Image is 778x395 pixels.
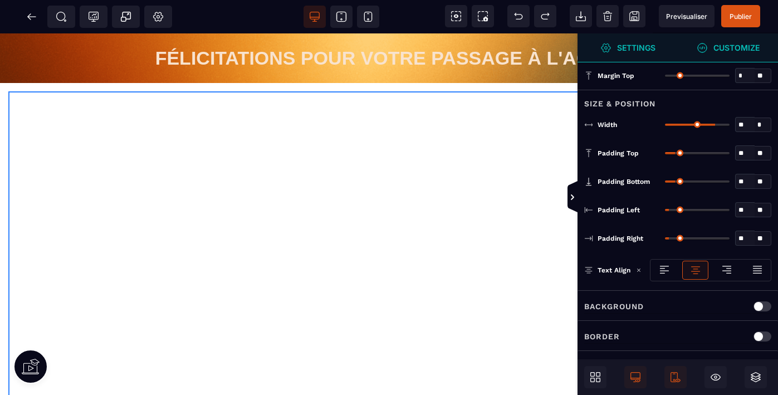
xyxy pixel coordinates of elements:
[659,5,715,27] span: Preview
[624,366,647,388] span: Desktop Only
[598,149,639,158] span: Padding Top
[678,33,778,62] span: Open Style Manager
[636,267,642,273] img: loading
[578,33,678,62] span: Settings
[17,111,500,362] div: Video de bienvenue
[472,5,494,27] span: Screenshot
[598,120,617,129] span: Width
[598,71,634,80] span: Margin Top
[704,366,727,388] span: Hide/Show Block
[745,366,767,388] span: Open Layers
[584,300,644,313] p: Background
[666,12,707,21] span: Previsualiser
[664,366,687,388] span: Mobile Only
[598,206,640,214] span: Padding Left
[584,366,606,388] span: Open Blocks
[730,12,752,21] span: Publier
[139,8,663,41] h1: FÉLICITATIONS POUR VOTRE PASSAGE À L'ACTION !
[56,11,67,22] span: SEO
[445,5,467,27] span: View components
[578,90,778,110] div: Size & Position
[120,11,131,22] span: Popup
[598,177,650,186] span: Padding Bottom
[713,43,760,52] strong: Customize
[153,11,164,22] span: Setting Body
[598,234,643,243] span: Padding Right
[584,330,620,343] p: Border
[584,265,630,276] p: Text Align
[88,11,99,22] span: Tracking
[617,43,655,52] strong: Settings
